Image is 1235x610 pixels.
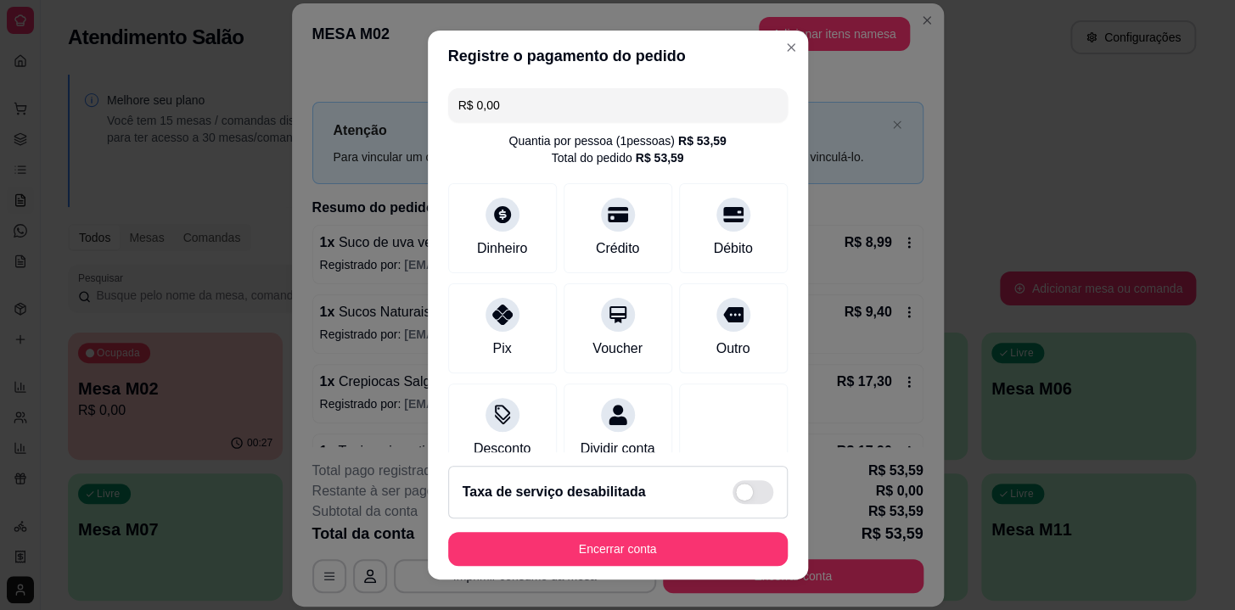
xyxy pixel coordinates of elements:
[777,34,805,61] button: Close
[448,532,788,566] button: Encerrar conta
[678,132,727,149] div: R$ 53,59
[492,339,511,359] div: Pix
[463,482,646,502] h2: Taxa de serviço desabilitada
[508,132,726,149] div: Quantia por pessoa ( 1 pessoas)
[596,238,640,259] div: Crédito
[428,31,808,81] header: Registre o pagamento do pedido
[474,439,531,459] div: Desconto
[458,88,777,122] input: Ex.: hambúrguer de cordeiro
[713,238,752,259] div: Débito
[716,339,749,359] div: Outro
[580,439,654,459] div: Dividir conta
[592,339,643,359] div: Voucher
[552,149,684,166] div: Total do pedido
[636,149,684,166] div: R$ 53,59
[477,238,528,259] div: Dinheiro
